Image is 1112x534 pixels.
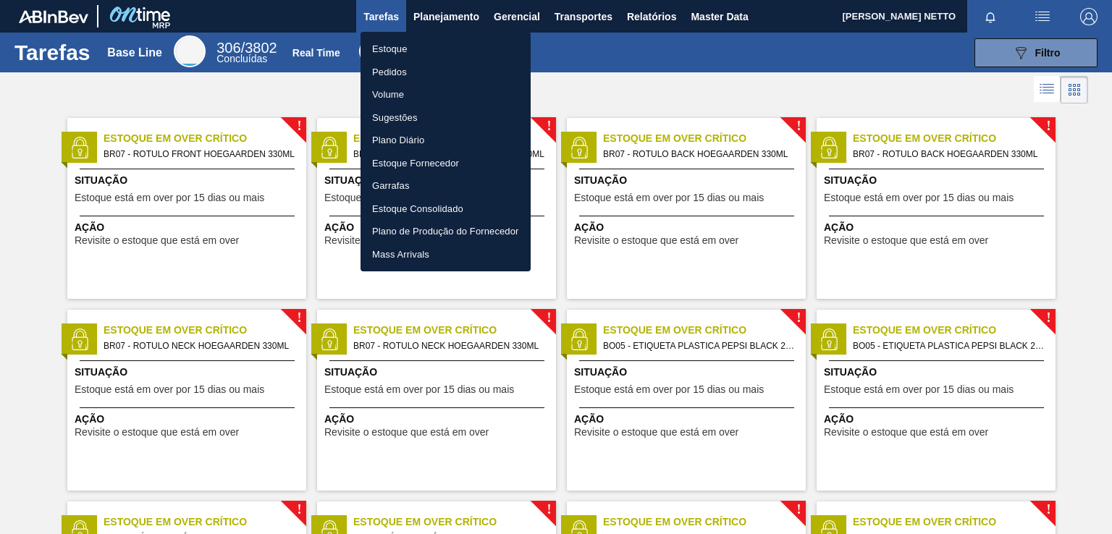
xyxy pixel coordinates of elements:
[361,129,531,152] a: Plano Diário
[361,106,531,130] a: Sugestões
[361,220,531,243] a: Plano de Produção do Fornecedor
[361,61,531,84] a: Pedidos
[361,198,531,221] a: Estoque Consolidado
[361,243,531,266] a: Mass Arrivals
[361,174,531,198] a: Garrafas
[361,83,531,106] a: Volume
[361,38,531,61] a: Estoque
[361,152,531,175] a: Estoque Fornecedor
